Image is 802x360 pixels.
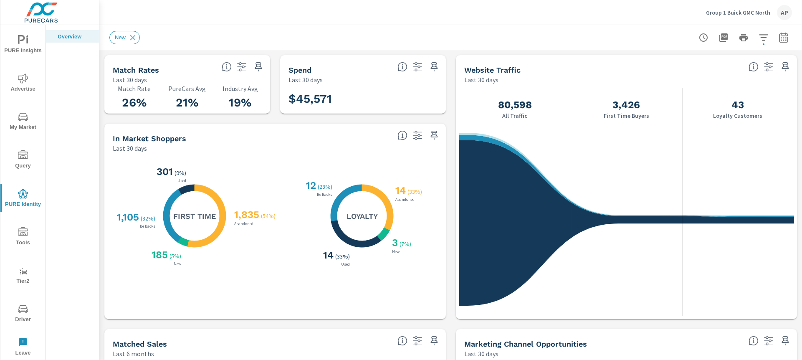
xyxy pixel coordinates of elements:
p: Last 6 months [113,349,154,359]
p: Last 30 days [288,75,323,85]
p: Last 30 days [113,143,147,153]
h3: 26% [113,96,156,110]
button: Apply Filters [755,29,772,46]
h5: Spend [288,66,311,74]
h5: Match Rates [113,66,159,74]
span: Loyalty: Matched has purchased from the dealership before and has exhibited a preference through ... [397,130,407,140]
p: Match Rate [113,85,156,92]
span: Match rate: % of Identifiable Traffic. Pure Identity avg: Avg match rate of all PURE Identity cus... [222,62,232,72]
h3: 14 [394,185,406,196]
h5: In Market Shoppers [113,134,186,143]
p: Overview [58,32,92,41]
p: ( 7% ) [400,240,413,248]
p: Group 1 Buick GMC North [706,9,770,16]
span: Total PureCars DigAdSpend. Data sourced directly from the Ad Platforms. Non-Purecars DigAd client... [397,62,407,72]
p: Abandoned [394,198,416,202]
span: Save this to your personalized report [428,60,441,74]
p: ( 28% ) [318,183,334,190]
p: New [390,250,401,254]
p: Last 30 days [464,349,498,359]
button: Print Report [735,29,752,46]
h5: Loyalty [347,211,378,221]
p: PureCars Avg [166,85,209,92]
p: ( 33% ) [335,253,352,260]
p: Used [176,179,188,183]
p: ( 9% ) [175,169,188,177]
p: Be Backs [138,224,157,228]
span: New [110,34,131,41]
span: PURE Insights [3,35,43,56]
span: Advertise [3,74,43,94]
h3: 12 [304,180,316,191]
h3: 3 [390,237,398,248]
h3: 14 [321,249,334,261]
h3: 19% [219,96,262,110]
span: Save this to your personalized report [779,334,792,347]
h3: 21% [166,96,209,110]
h3: $45,571 [288,92,332,106]
p: Last 30 days [113,75,147,85]
p: ( 33% ) [407,188,424,195]
span: My Market [3,112,43,132]
h5: Marketing Channel Opportunities [464,340,587,348]
h3: 1,105 [115,211,139,223]
span: PURE Identity [3,189,43,209]
h3: 1,835 [233,209,259,221]
div: AP [777,5,792,20]
p: ( 32% ) [141,215,157,222]
h5: First Time [173,211,216,221]
p: Industry Avg [219,85,262,92]
h3: 185 [150,249,168,261]
span: Loyalty: Matches that have purchased from the dealership before and purchased within the timefram... [397,336,407,346]
span: Save this to your personalized report [428,334,441,347]
span: Tools [3,227,43,248]
p: Be Backs [315,193,334,197]
button: "Export Report to PDF" [715,29,732,46]
h5: Matched Sales [113,340,167,348]
span: Save this to your personalized report [779,60,792,74]
p: ( 54% ) [261,212,277,220]
span: Save this to your personalized report [428,129,441,142]
p: Used [339,262,352,266]
p: ( 5% ) [170,252,183,260]
h5: Website Traffic [464,66,521,74]
span: Driver [3,304,43,325]
span: All traffic is the data we start with. It’s unique personas over a 30-day period. We don’t consid... [749,62,759,72]
p: Abandoned [233,222,255,226]
p: Last 30 days [464,75,498,85]
span: Tier2 [3,266,43,286]
div: New [109,31,140,44]
span: Query [3,150,43,171]
span: Matched shoppers that can be exported to each channel type. This is targetable traffic. [749,336,759,346]
div: Overview [46,30,99,43]
button: Select Date Range [775,29,792,46]
span: Save this to your personalized report [252,60,265,74]
h3: 301 [155,166,173,177]
p: New [172,262,183,266]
